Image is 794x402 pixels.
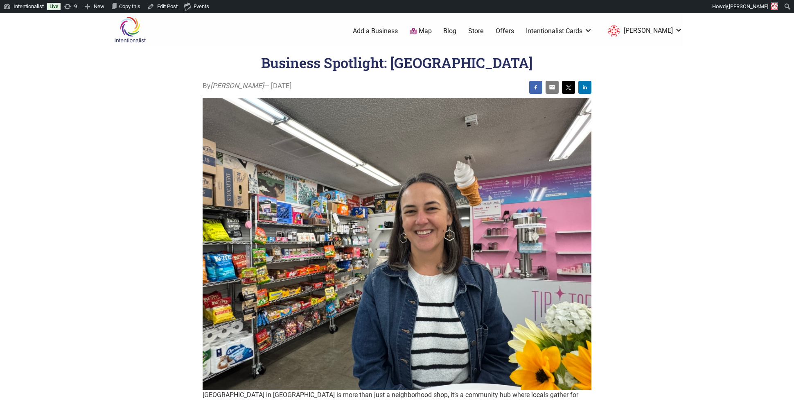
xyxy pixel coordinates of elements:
[468,27,484,36] a: Store
[549,84,555,91] img: email sharing button
[526,27,592,36] a: Intentionalist Cards
[604,24,683,39] li: Sarah-Studer
[443,27,456,36] a: Blog
[47,3,61,10] a: Live
[496,27,514,36] a: Offers
[410,27,432,36] a: Map
[353,27,398,36] a: Add a Business
[532,84,539,91] img: facebook sharing button
[582,84,588,91] img: linkedin sharing button
[565,84,572,91] img: twitter sharing button
[604,24,683,39] a: [PERSON_NAME]
[203,81,292,91] span: By — [DATE]
[261,53,533,72] h1: Business Spotlight: [GEOGRAPHIC_DATA]
[729,3,768,9] span: [PERSON_NAME]
[210,82,264,90] i: [PERSON_NAME]
[111,16,149,43] img: Intentionalist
